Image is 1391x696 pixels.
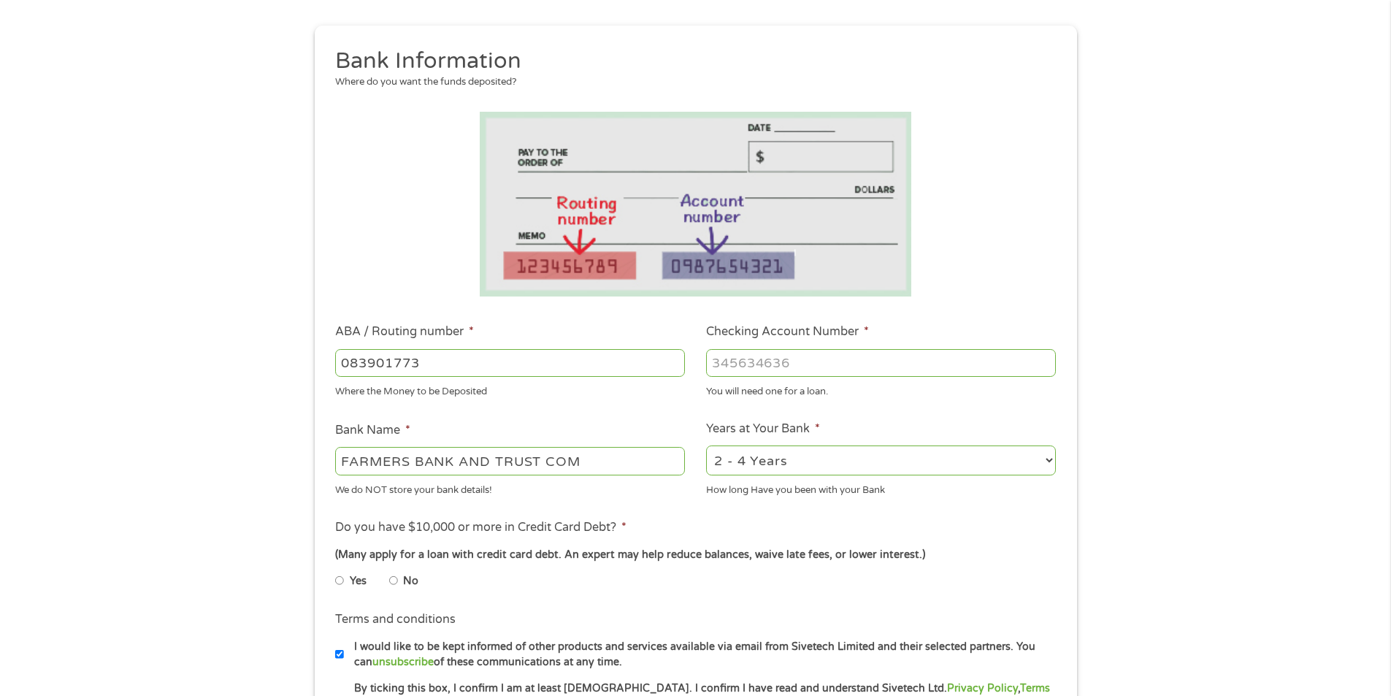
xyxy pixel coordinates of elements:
label: Checking Account Number [706,324,869,340]
div: You will need one for a loan. [706,380,1056,399]
h2: Bank Information [335,47,1045,76]
label: No [403,573,418,589]
label: Terms and conditions [335,612,456,627]
label: ABA / Routing number [335,324,474,340]
label: Do you have $10,000 or more in Credit Card Debt? [335,520,626,535]
label: Years at Your Bank [706,421,820,437]
div: Where the Money to be Deposited [335,380,685,399]
div: We do NOT store your bank details! [335,478,685,497]
div: Where do you want the funds deposited? [335,75,1045,90]
input: 345634636 [706,349,1056,377]
div: (Many apply for a loan with credit card debt. An expert may help reduce balances, waive late fees... [335,547,1055,563]
label: Bank Name [335,423,410,438]
div: How long Have you been with your Bank [706,478,1056,497]
img: Routing number location [480,112,912,297]
label: Yes [350,573,367,589]
label: I would like to be kept informed of other products and services available via email from Sivetech... [344,639,1060,670]
a: unsubscribe [372,656,434,668]
input: 263177916 [335,349,685,377]
a: Privacy Policy [947,682,1018,695]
